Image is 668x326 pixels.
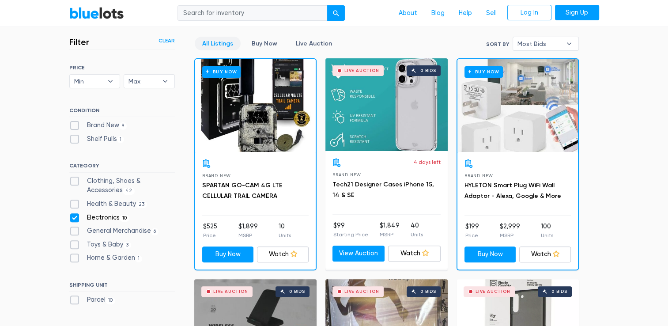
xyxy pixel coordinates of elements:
span: 10 [106,297,116,304]
li: 40 [411,221,423,239]
span: 6 [151,228,159,235]
span: Most Bids [517,37,562,50]
a: View Auction [332,246,385,262]
p: Price [203,231,217,239]
a: Sell [479,5,504,22]
input: Search for inventory [177,5,328,21]
span: 23 [136,201,147,208]
div: 0 bids [420,68,436,73]
b: ▾ [560,37,578,50]
h6: CONDITION [69,107,175,117]
li: $525 [203,222,217,239]
div: Live Auction [344,68,379,73]
li: $2,999 [500,222,520,239]
a: HYLETON Smart Plug WiFi Wall Adaptor - Alexa, Google & More [464,182,561,200]
p: Price [465,231,479,239]
p: Units [541,231,553,239]
a: Buy Now [457,59,578,152]
div: Live Auction [344,289,379,294]
h6: Buy Now [202,66,241,77]
div: Live Auction [476,289,510,294]
div: 0 bids [289,289,305,294]
li: $1,849 [379,221,399,239]
p: MSRP [379,231,399,239]
span: 42 [123,188,135,195]
span: 1 [135,255,143,262]
li: 100 [541,222,553,239]
a: SPARTAN GO-CAM 4G LTE CELLULAR TRAIL CAMERA [202,182,283,200]
label: Brand New [69,121,127,130]
div: 0 bids [551,289,567,294]
b: ▾ [101,75,120,88]
h3: Filter [69,37,89,47]
span: Brand New [464,173,493,178]
b: ▾ [156,75,174,88]
li: $1,899 [238,222,257,239]
label: Parcel [69,295,116,305]
p: MSRP [238,231,257,239]
li: $199 [465,222,479,239]
a: Live Auction [288,37,340,50]
a: Watch [519,246,571,262]
label: Home & Garden [69,253,143,263]
label: Sort By [486,40,509,48]
label: General Merchandise [69,226,159,236]
h6: Buy Now [464,66,503,77]
a: Help [452,5,479,22]
p: MSRP [500,231,520,239]
h6: SHIPPING UNIT [69,282,175,292]
h6: PRICE [69,64,175,71]
span: Brand New [332,172,361,177]
span: 10 [120,215,130,222]
a: BlueLots [69,7,124,19]
p: 4 days left [414,158,441,166]
a: Sign Up [555,5,599,21]
span: 9 [119,122,127,129]
a: Clear [159,37,175,45]
a: Tech21 Designer Cases iPhone 15, 14 & SE [332,181,434,199]
li: $99 [333,221,368,239]
label: Clothing, Shoes & Accessories [69,176,175,195]
a: Blog [424,5,452,22]
a: Live Auction 0 bids [325,58,448,151]
a: Log In [507,5,551,21]
label: Electronics [69,213,130,223]
li: 10 [279,222,291,239]
span: Max [128,75,158,88]
label: Health & Beauty [69,199,147,209]
a: All Listings [195,37,241,50]
a: Watch [257,246,309,262]
p: Units [411,231,423,239]
label: Shelf Pulls [69,134,125,144]
a: Watch [388,246,441,262]
p: Starting Price [333,231,368,239]
h6: CATEGORY [69,163,175,172]
a: Buy Now [464,246,516,262]
span: 3 [123,242,132,249]
a: Buy Now [202,246,254,262]
label: Toys & Baby [69,240,132,250]
div: 0 bids [420,289,436,294]
a: Buy Now [195,59,316,152]
span: Brand New [202,173,231,178]
a: Buy Now [244,37,285,50]
span: Min [74,75,103,88]
div: Live Auction [213,289,248,294]
span: 1 [117,136,125,143]
a: About [392,5,424,22]
p: Units [279,231,291,239]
